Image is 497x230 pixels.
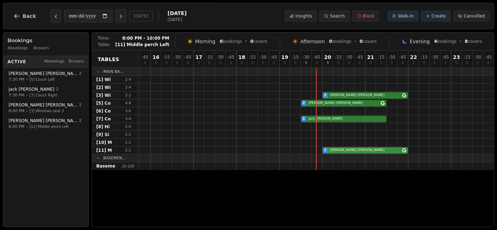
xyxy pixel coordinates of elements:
span: : 45 [399,55,406,59]
span: • [354,39,357,44]
span: 4 - 8 [120,100,137,106]
span: Tables [98,56,120,63]
span: 2 - 2 [120,140,137,145]
span: 0 [370,61,372,65]
span: : 15 [464,55,471,59]
svg: Google booking [402,148,406,152]
span: : 30 [474,55,481,59]
span: [5] Couch Left [29,77,55,82]
span: 8:00 PM - 10:00 PM [122,35,169,41]
span: 4 bookings [44,59,64,65]
span: 0 [360,39,362,44]
span: Search [330,13,345,19]
span: 0 [294,61,296,65]
span: 16 [152,55,159,60]
span: : 45 [185,55,191,59]
span: 8:00 PM [9,108,24,114]
span: [5] Co [96,100,111,106]
span: [7] Couch Right [29,92,57,98]
button: Block [352,11,379,21]
span: Jack [PERSON_NAME] [307,116,385,121]
span: 8 covers [69,59,84,65]
span: 0 [316,61,318,65]
span: • [26,124,28,129]
span: covers [360,39,377,44]
span: : 15 [421,55,428,59]
button: Back [8,7,42,25]
span: 20 - 100 [120,164,137,169]
span: : 30 [303,55,310,59]
button: Jack [PERSON_NAME]27:30 PM•[7] Couch Right [5,84,87,101]
span: 17 [195,55,202,60]
span: 2 [324,148,326,153]
span: 0 [380,61,382,65]
span: : 30 [346,55,352,59]
span: [3] Wi [96,92,111,98]
span: Morning [195,38,215,45]
span: Table: [98,42,110,47]
h3: Bookings [8,37,84,44]
span: : 45 [356,55,363,59]
span: bookings [220,39,242,44]
span: 0 [487,61,489,65]
span: : 30 [432,55,438,59]
svg: Google booking [381,101,385,105]
span: [7] Co [96,116,111,122]
span: 0 [434,61,436,65]
span: 20 [324,55,331,60]
span: 0 [208,61,210,65]
span: 0 [176,61,178,65]
span: 23 [453,55,460,60]
span: : 15 [335,55,342,59]
span: 0 [165,61,167,65]
span: 2 - 4 [120,85,137,90]
span: Evening [410,38,430,45]
span: : 45 [228,55,234,59]
span: : 15 [163,55,170,59]
span: Jack [PERSON_NAME] [9,86,54,92]
span: [PERSON_NAME] [PERSON_NAME] [9,118,78,124]
span: 18 [238,55,245,60]
span: • [26,77,28,82]
span: 0 [241,61,243,65]
span: covers [250,39,267,44]
span: [11] Middle perch Left [115,42,169,47]
span: 2 [324,93,326,98]
span: 0 [477,61,479,65]
button: [PERSON_NAME] [PERSON_NAME]27:30 PM•[5] Couch Left [5,68,87,85]
span: [9] Si [96,132,109,137]
span: : 45 [271,55,277,59]
span: 7:30 PM [9,92,24,98]
button: [PERSON_NAME] [PERSON_NAME]28:00 PM•[3] Windows seat 3 [5,100,87,116]
span: : 45 [485,55,492,59]
span: 0 [284,61,286,65]
span: [2] Wi [96,85,111,90]
button: Cancelled [453,11,489,21]
span: : 15 [292,55,299,59]
span: bookings [434,39,456,44]
span: 2 - 2 [120,92,137,98]
span: : 30 [174,55,181,59]
span: 0 [155,61,157,65]
span: 0 [144,61,146,65]
span: 0 [401,61,404,65]
span: 0 [423,61,425,65]
span: 0 [391,61,393,65]
span: [10] M [96,140,112,145]
span: 0 [455,61,458,65]
span: Block [363,13,374,19]
span: • [26,108,28,114]
span: 0 [198,61,200,65]
span: 2 [303,101,305,106]
span: Time: [98,35,109,41]
span: 2 [79,118,82,124]
span: Baseme [96,163,115,169]
span: [PERSON_NAME] [PERSON_NAME] [9,71,78,76]
span: 0 [273,61,275,65]
span: Insights [295,13,312,19]
span: : 45 [313,55,320,59]
span: Cancelled [464,13,485,19]
span: [DATE] [167,10,186,17]
span: covers [465,39,482,44]
span: 4 bookings [8,45,28,51]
